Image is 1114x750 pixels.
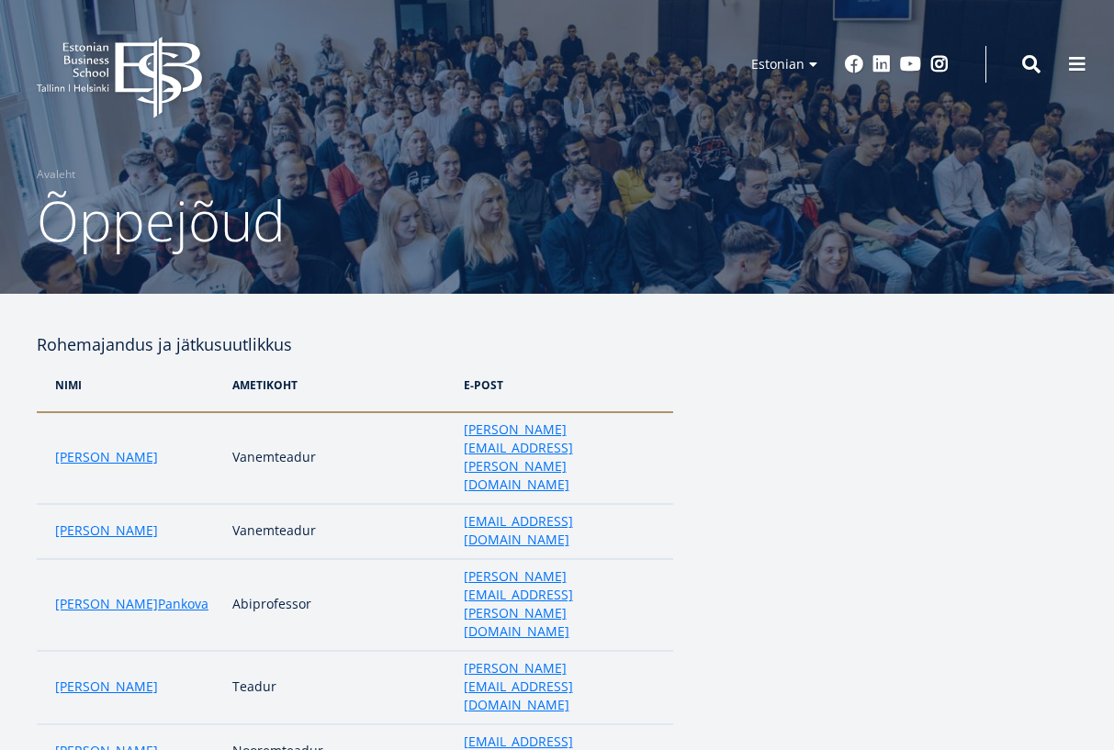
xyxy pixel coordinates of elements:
a: [PERSON_NAME] [55,448,158,466]
a: [PERSON_NAME][EMAIL_ADDRESS][PERSON_NAME][DOMAIN_NAME] [464,420,655,494]
a: Pankova [158,595,208,613]
th: e-post [455,358,673,412]
th: Ametikoht [223,358,455,412]
td: Vanemteadur [223,504,455,559]
a: [PERSON_NAME] [55,595,158,613]
a: Facebook [845,55,863,73]
td: Teadur [223,651,455,724]
h4: Rohemajandus ja jätkusuutlikkus [37,330,673,358]
a: [EMAIL_ADDRESS][DOMAIN_NAME] [464,512,655,549]
a: Instagram [930,55,949,73]
a: Linkedin [872,55,891,73]
th: NIMi [37,358,223,412]
a: Avaleht [37,165,75,184]
td: Vanemteadur [223,412,455,504]
a: [PERSON_NAME] [55,677,158,696]
a: [PERSON_NAME][EMAIL_ADDRESS][PERSON_NAME][DOMAIN_NAME] [464,567,655,641]
span: Õppejõud [37,183,286,258]
td: Abiprofessor [223,559,455,651]
a: [PERSON_NAME] [55,521,158,540]
a: Youtube [900,55,921,73]
a: [PERSON_NAME][EMAIL_ADDRESS][DOMAIN_NAME] [464,659,655,714]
